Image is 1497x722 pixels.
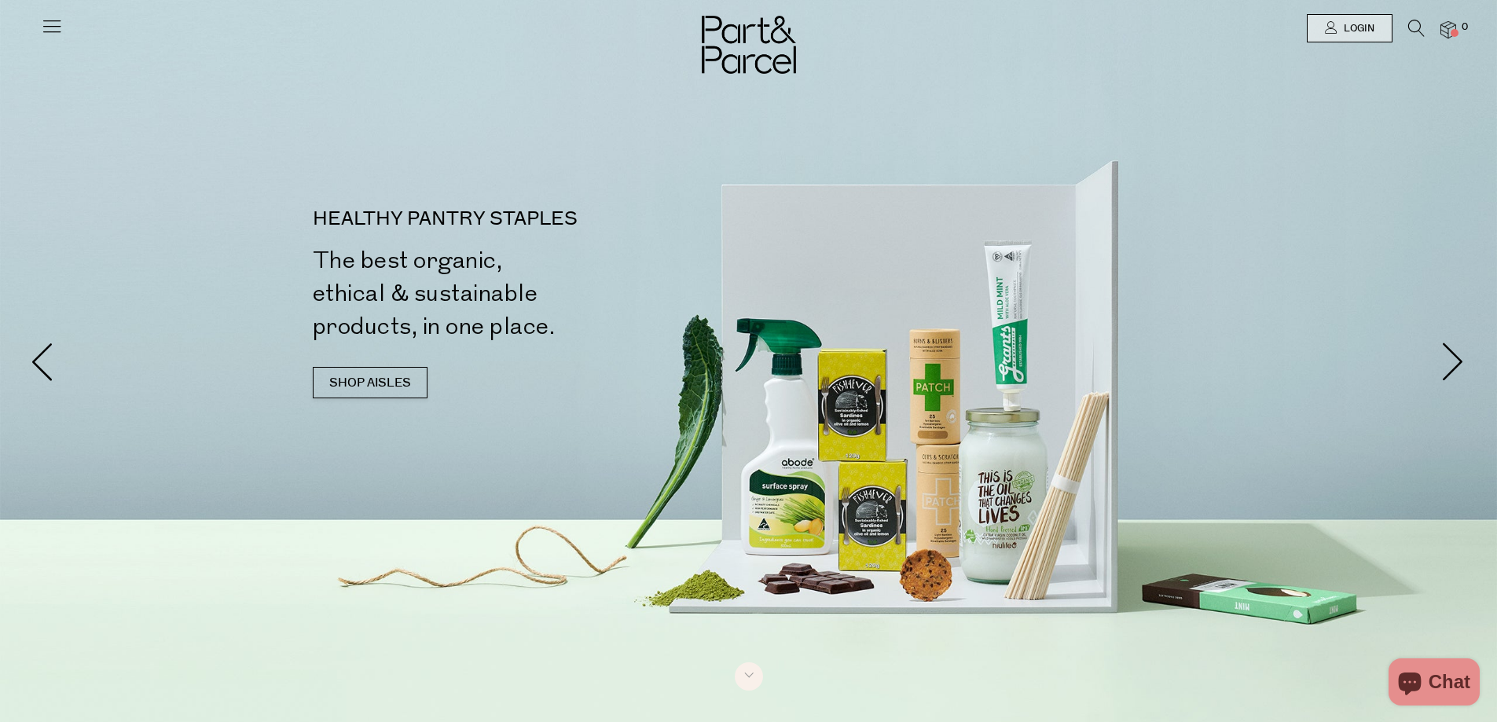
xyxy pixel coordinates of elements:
span: 0 [1458,20,1472,35]
a: SHOP AISLES [313,367,427,398]
inbox-online-store-chat: Shopify online store chat [1384,658,1484,709]
a: 0 [1440,21,1456,38]
img: Part&Parcel [702,16,796,74]
span: Login [1340,22,1374,35]
a: Login [1307,14,1392,42]
p: HEALTHY PANTRY STAPLES [313,210,755,229]
h2: The best organic, ethical & sustainable products, in one place. [313,244,755,343]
